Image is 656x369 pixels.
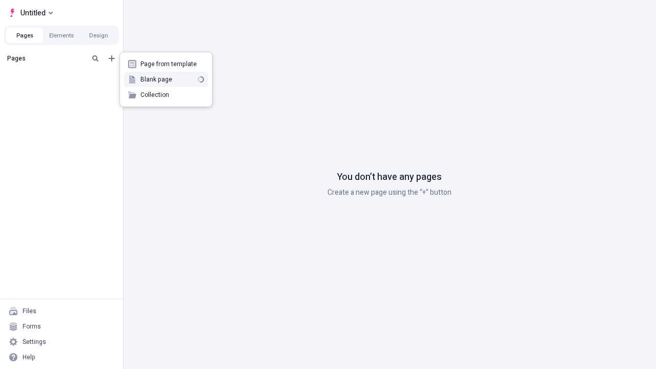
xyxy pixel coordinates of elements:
[140,75,194,84] span: Blank page
[80,28,117,43] button: Design
[23,322,41,331] div: Forms
[337,171,442,184] p: You don’t have any pages
[327,187,452,198] p: Create a new page using the “+” button
[20,7,46,19] span: Untitled
[7,54,85,63] div: Pages
[23,307,36,315] div: Files
[6,28,43,43] button: Pages
[140,60,204,68] span: Page from template
[4,5,57,20] button: Select site
[106,52,118,65] button: Add new
[23,353,35,361] div: Help
[23,338,46,346] div: Settings
[140,91,204,99] span: Collection
[43,28,80,43] button: Elements
[120,52,212,107] div: Add new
